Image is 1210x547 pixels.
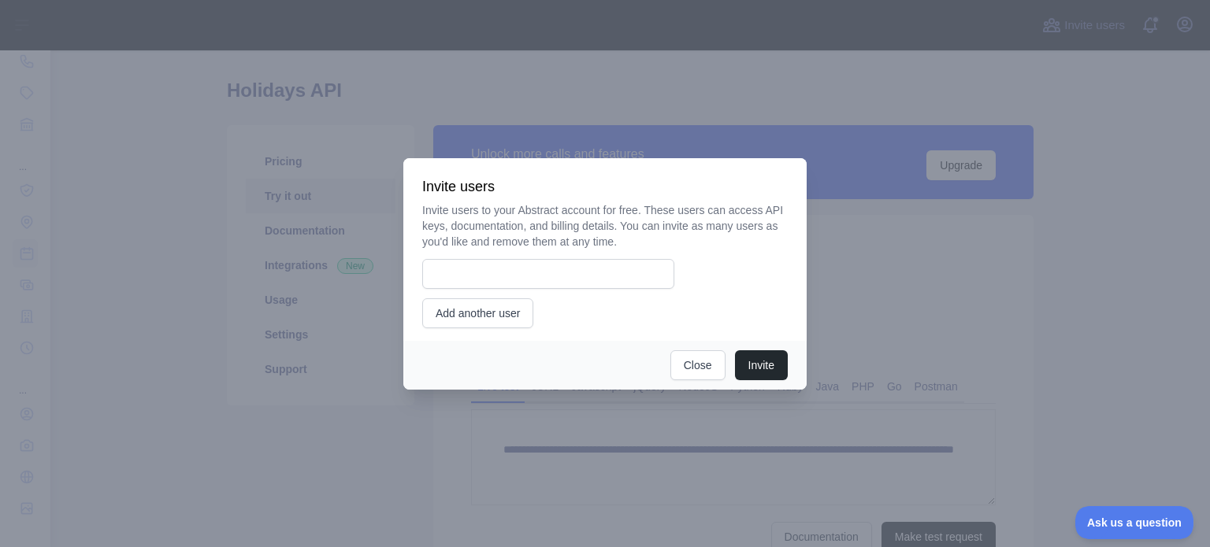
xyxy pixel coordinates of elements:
[422,177,788,196] h3: Invite users
[422,202,788,249] p: Invite users to your Abstract account for free. These users can access API keys, documentation, a...
[422,298,533,328] button: Add another user
[670,350,726,380] button: Close
[735,350,788,380] button: Invite
[1075,506,1194,539] iframe: Toggle Customer Support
